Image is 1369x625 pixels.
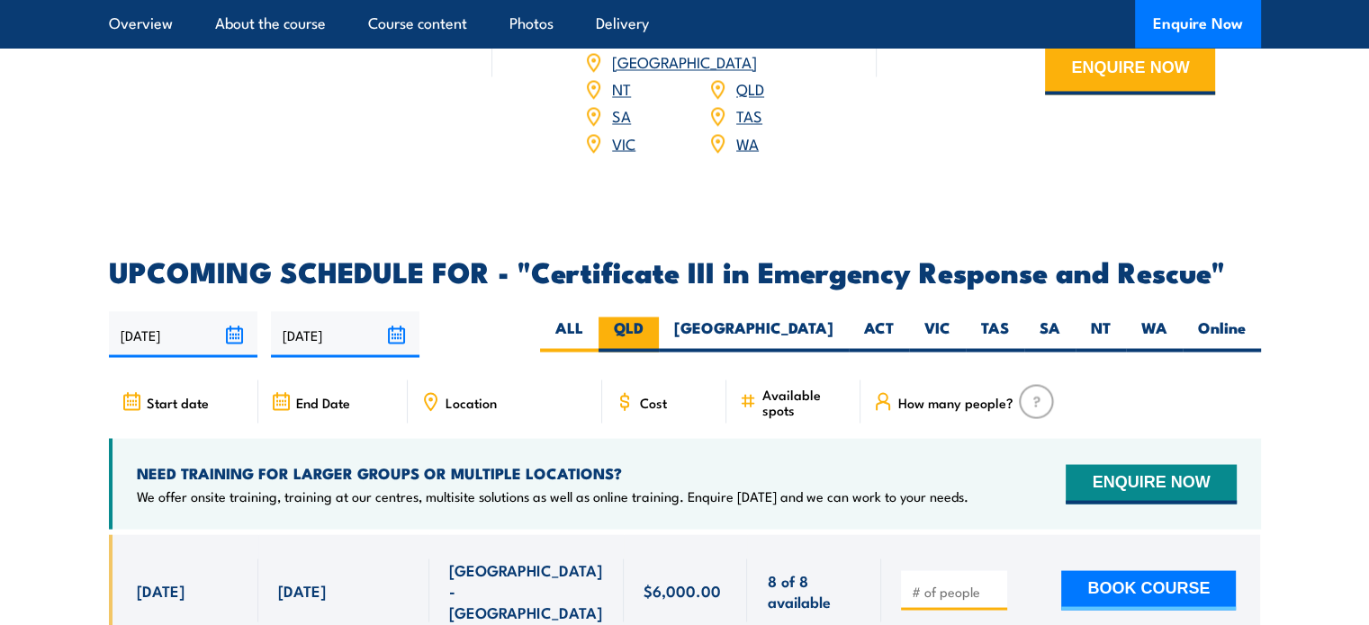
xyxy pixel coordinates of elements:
label: [GEOGRAPHIC_DATA] [659,317,849,352]
span: How many people? [898,394,1013,409]
input: # of people [911,582,1001,600]
label: QLD [599,317,659,352]
button: BOOK COURSE [1061,570,1236,610]
span: [DATE] [278,579,326,600]
p: We offer onsite training, training at our centres, multisite solutions as well as online training... [137,487,968,504]
a: [GEOGRAPHIC_DATA] [612,50,757,72]
label: Online [1183,317,1261,352]
span: Cost [640,394,667,409]
span: Location [446,394,497,409]
h4: NEED TRAINING FOR LARGER GROUPS OR MULTIPLE LOCATIONS? [137,462,968,482]
a: TAS [736,104,762,126]
span: Start date [147,394,209,409]
a: SA [612,104,631,126]
button: ENQUIRE NOW [1066,464,1236,504]
input: To date [271,311,419,357]
label: VIC [909,317,966,352]
span: [GEOGRAPHIC_DATA] - [GEOGRAPHIC_DATA] [449,558,604,621]
span: Available spots [762,386,848,416]
span: [DATE] [137,579,185,600]
a: VIC [612,131,635,153]
span: $6,000.00 [644,579,721,600]
button: ENQUIRE NOW [1045,46,1215,94]
h2: UPCOMING SCHEDULE FOR - "Certificate III in Emergency Response and Rescue" [109,257,1261,282]
input: From date [109,311,257,357]
span: End Date [296,394,350,409]
label: NT [1076,317,1126,352]
a: QLD [736,77,764,99]
label: WA [1126,317,1183,352]
span: 8 of 8 available [767,569,861,612]
label: SA [1024,317,1076,352]
a: WA [736,131,759,153]
label: ACT [849,317,909,352]
label: TAS [966,317,1024,352]
a: NT [612,77,631,99]
label: ALL [540,317,599,352]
